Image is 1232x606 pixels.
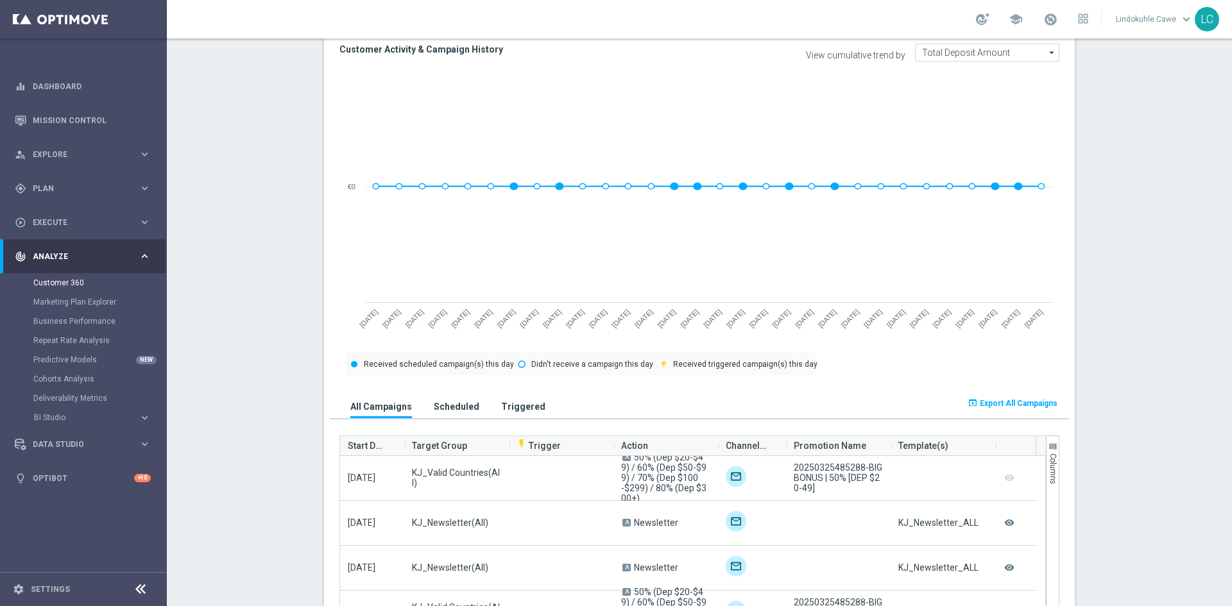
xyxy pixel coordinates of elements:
[139,216,151,228] i: keyboard_arrow_right
[31,585,70,593] a: Settings
[898,562,979,573] div: KJ_Newsletter_ALL
[634,562,678,573] span: Newsletter
[139,182,151,194] i: keyboard_arrow_right
[139,250,151,262] i: keyboard_arrow_right
[450,308,471,329] text: [DATE]
[1009,12,1023,26] span: school
[14,149,151,160] button: person_search Explore keyboard_arrow_right
[34,414,139,421] div: BI Studio
[33,312,166,331] div: Business Performance
[412,433,467,459] span: Target Group
[33,408,166,427] div: BI Studio
[33,441,139,448] span: Data Studio
[412,562,488,573] span: KJ_Newsletter(All)
[980,399,1057,408] span: Export All Campaigns
[348,183,355,190] text: €0
[33,151,139,158] span: Explore
[794,433,866,459] span: Promotion Name
[15,251,139,262] div: Analyze
[33,331,166,350] div: Repeat Rate Analysis
[339,44,690,55] h3: Customer Activity & Campaign History
[634,518,678,528] span: Newsletter
[473,308,494,329] text: [DATE]
[15,439,139,450] div: Data Studio
[702,308,723,329] text: [DATE]
[656,308,677,329] text: [DATE]
[33,335,133,346] a: Repeat Rate Analysis
[610,308,631,329] text: [DATE]
[33,389,166,408] div: Deliverability Metrics
[33,369,166,389] div: Cohorts Analysis
[350,401,412,412] h3: All Campaigns
[587,308,608,329] text: [DATE]
[14,81,151,92] div: equalizer Dashboard
[348,473,375,483] span: [DATE]
[966,394,1059,412] button: open_in_browser Export All Campaigns
[1023,308,1044,329] text: [DATE]
[839,308,860,329] text: [DATE]
[1179,12,1193,26] span: keyboard_arrow_down
[33,292,166,312] div: Marketing Plan Explorer
[517,441,561,451] span: Trigger
[139,438,151,450] i: keyboard_arrow_right
[673,360,817,369] text: Received triggered campaign(s) this day
[15,461,151,495] div: Optibot
[348,562,375,573] span: [DATE]
[13,584,24,595] i: settings
[806,50,905,61] label: View cumulative trend by
[33,219,139,226] span: Execute
[15,217,26,228] i: play_circle_outline
[725,308,746,329] text: [DATE]
[14,473,151,484] button: lightbulb Optibot +10
[1003,559,1016,577] i: remove_red_eye
[381,308,402,329] text: [DATE]
[33,253,139,260] span: Analyze
[1003,514,1016,532] i: remove_red_eye
[33,297,133,307] a: Marketing Plan Explorer
[358,308,379,329] text: [DATE]
[726,433,768,459] span: Channel(s)
[1048,453,1057,484] span: Columns
[817,308,838,329] text: [DATE]
[977,308,998,329] text: [DATE]
[33,412,151,423] button: BI Studio keyboard_arrow_right
[564,308,585,329] text: [DATE]
[33,69,151,103] a: Dashboard
[931,308,952,329] text: [DATE]
[622,564,631,571] span: A
[954,308,975,329] text: [DATE]
[14,439,151,450] button: Data Studio keyboard_arrow_right
[139,148,151,160] i: keyboard_arrow_right
[622,588,631,596] span: A
[348,433,386,459] span: Start Date
[726,556,746,577] div: Optimail
[1000,308,1021,329] text: [DATE]
[33,103,151,137] a: Mission Control
[14,183,151,194] div: gps_fixed Plan keyboard_arrow_right
[726,511,746,532] div: Optimail
[34,414,126,421] span: BI Studio
[15,217,139,228] div: Execute
[15,69,151,103] div: Dashboard
[726,466,746,487] img: Email
[501,401,545,412] h3: Triggered
[621,452,706,503] span: 50% (Dep $20-$49) / 60% (Dep $50-$99) / 70% (Dep $100-$299) / 80% (Dep $300+)
[908,308,929,329] text: [DATE]
[498,394,549,418] button: Triggered
[348,518,375,528] span: [DATE]
[14,115,151,126] div: Mission Control
[517,439,527,449] i: flash_on
[33,316,133,326] a: Business Performance
[412,467,501,488] span: KJ_Valid Countries(All)
[518,308,540,329] text: [DATE]
[542,308,563,329] text: [DATE]
[15,103,151,137] div: Mission Control
[862,308,884,329] text: [DATE]
[33,393,133,403] a: Deliverability Metrics
[15,81,26,92] i: equalizer
[794,462,883,493] span: 20250325485288-BIG BONUS | 50% [DEP $20-49]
